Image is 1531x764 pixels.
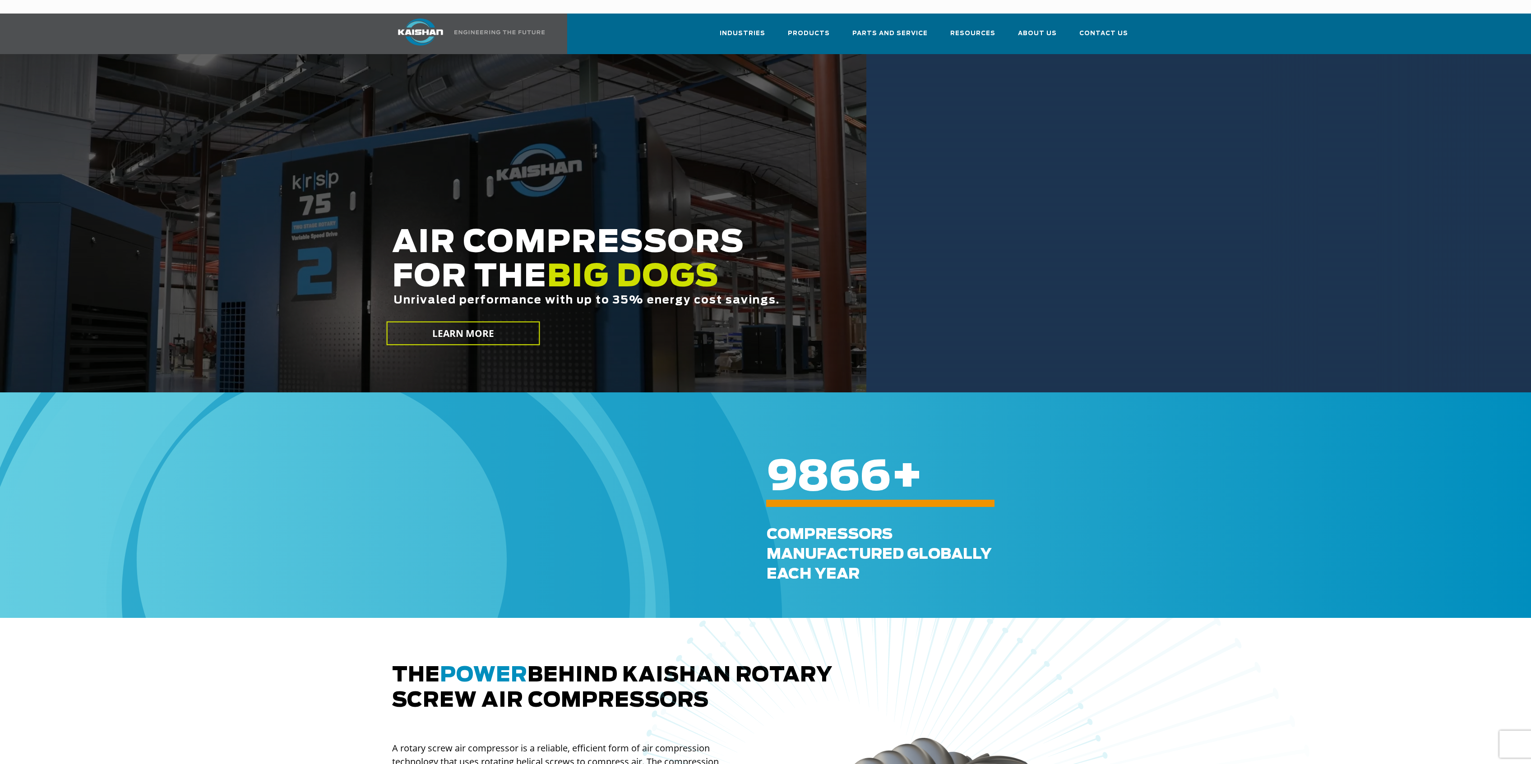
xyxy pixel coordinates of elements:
[852,28,928,39] span: Parts and Service
[720,22,765,52] a: Industries
[788,22,830,52] a: Products
[767,471,1470,483] h6: +
[1079,22,1128,52] a: Contact Us
[767,525,1502,584] div: Compressors Manufactured GLOBALLY each Year
[547,262,719,293] span: BIG DOGS
[720,28,765,39] span: Industries
[392,226,1013,335] h2: AIR COMPRESSORS FOR THE
[950,28,995,39] span: Resources
[454,30,545,34] img: Engineering the future
[392,663,1139,713] h2: The behind Kaishan rotary screw air compressors
[387,18,454,46] img: kaishan logo
[788,28,830,39] span: Products
[767,457,891,498] span: 9866
[1079,28,1128,39] span: Contact Us
[1018,28,1057,39] span: About Us
[387,14,546,54] a: Kaishan USA
[386,322,540,345] a: LEARN MORE
[852,22,928,52] a: Parts and Service
[432,327,494,340] span: LEARN MORE
[1018,22,1057,52] a: About Us
[950,22,995,52] a: Resources
[393,295,780,306] span: Unrivaled performance with up to 35% energy cost savings.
